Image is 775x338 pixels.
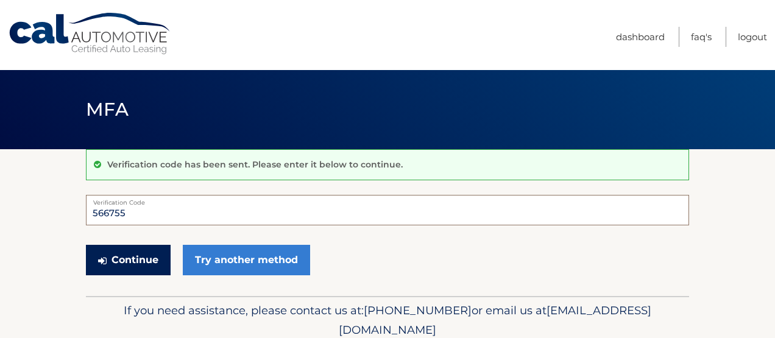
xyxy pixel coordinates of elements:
[86,195,689,205] label: Verification Code
[8,12,172,55] a: Cal Automotive
[364,303,472,317] span: [PHONE_NUMBER]
[107,159,403,170] p: Verification code has been sent. Please enter it below to continue.
[86,195,689,225] input: Verification Code
[738,27,767,47] a: Logout
[339,303,651,337] span: [EMAIL_ADDRESS][DOMAIN_NAME]
[86,245,171,275] button: Continue
[616,27,665,47] a: Dashboard
[86,98,129,121] span: MFA
[691,27,712,47] a: FAQ's
[183,245,310,275] a: Try another method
